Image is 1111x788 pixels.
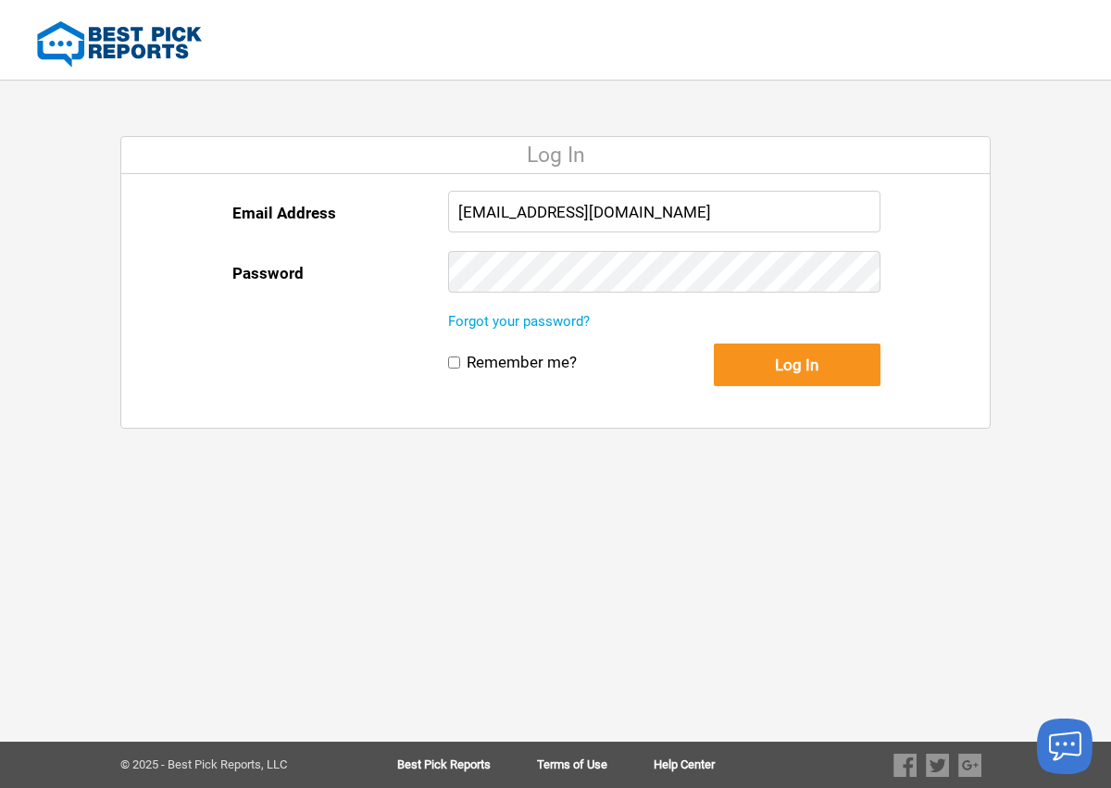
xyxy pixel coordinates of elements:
a: Forgot your password? [448,313,590,330]
label: Password [232,251,304,295]
button: Launch chat [1037,719,1092,774]
div: Log In [121,137,990,174]
button: Log In [714,344,880,386]
a: Best Pick Reports [397,758,537,771]
label: Remember me? [467,353,577,372]
div: © 2025 - Best Pick Reports, LLC [120,758,338,771]
a: Terms of Use [537,758,654,771]
label: Email Address [232,191,336,235]
a: Help Center [654,758,715,771]
img: Best Pick Reports Logo [37,21,202,68]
